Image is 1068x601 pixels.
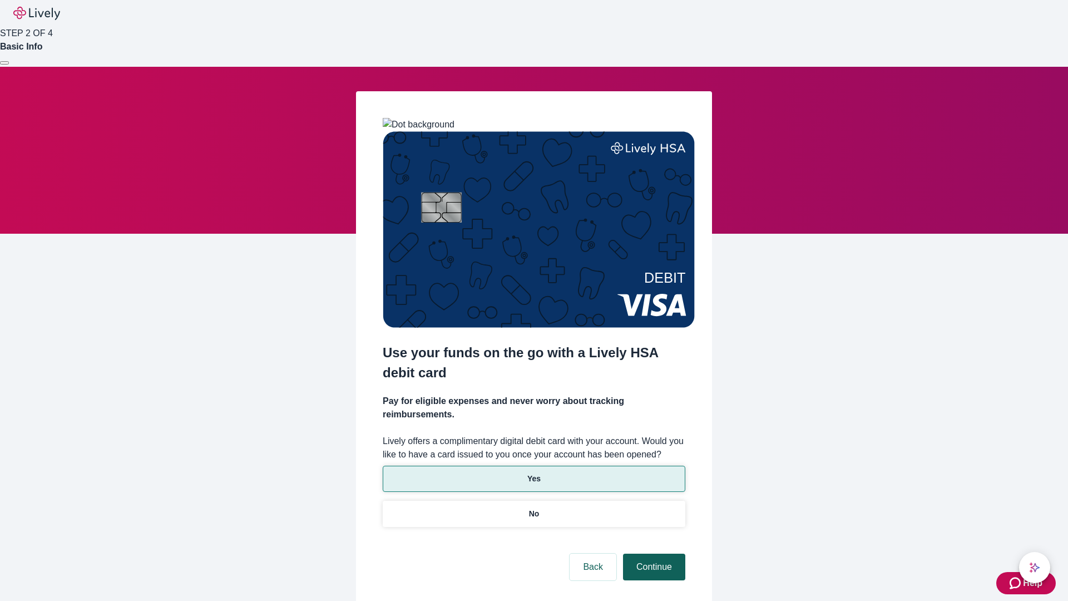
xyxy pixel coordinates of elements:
img: Dot background [383,118,454,131]
p: Yes [527,473,541,485]
button: Back [570,554,616,580]
button: Continue [623,554,685,580]
button: Yes [383,466,685,492]
span: Help [1023,577,1042,590]
h4: Pay for eligible expenses and never worry about tracking reimbursements. [383,395,685,421]
label: Lively offers a complimentary digital debit card with your account. Would you like to have a card... [383,435,685,461]
img: Debit card [383,131,695,328]
p: No [529,508,540,520]
button: chat [1019,552,1050,583]
img: Lively [13,7,60,20]
button: Zendesk support iconHelp [996,572,1056,594]
svg: Lively AI Assistant [1029,562,1040,573]
button: No [383,501,685,527]
svg: Zendesk support icon [1010,577,1023,590]
h2: Use your funds on the go with a Lively HSA debit card [383,343,685,383]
